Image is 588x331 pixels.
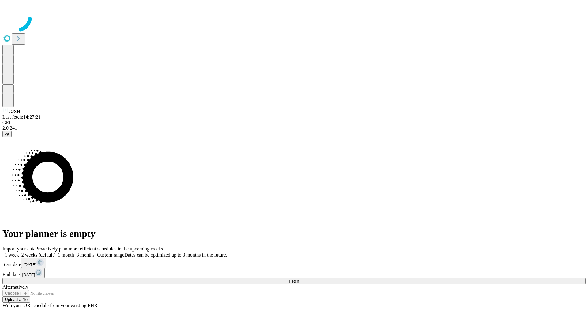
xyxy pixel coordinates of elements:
[21,258,46,268] button: [DATE]
[97,252,124,257] span: Custom range
[2,246,36,251] span: Import your data
[2,114,41,120] span: Last fetch: 14:27:21
[2,303,97,308] span: With your OR schedule from your existing EHR
[2,228,586,239] h1: Your planner is empty
[5,252,19,257] span: 1 week
[2,268,586,278] div: End date
[2,278,586,284] button: Fetch
[2,258,586,268] div: Start date
[22,272,35,277] span: [DATE]
[20,268,45,278] button: [DATE]
[5,132,9,136] span: @
[2,284,28,290] span: Alternatively
[289,279,299,283] span: Fetch
[58,252,74,257] span: 1 month
[24,262,36,267] span: [DATE]
[36,246,164,251] span: Proactively plan more efficient schedules in the upcoming weeks.
[2,131,12,137] button: @
[2,296,30,303] button: Upload a file
[124,252,227,257] span: Dates can be optimized up to 3 months in the future.
[2,125,586,131] div: 2.0.241
[77,252,95,257] span: 3 months
[2,120,586,125] div: GEI
[21,252,55,257] span: 2 weeks (default)
[9,109,20,114] span: GJSH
